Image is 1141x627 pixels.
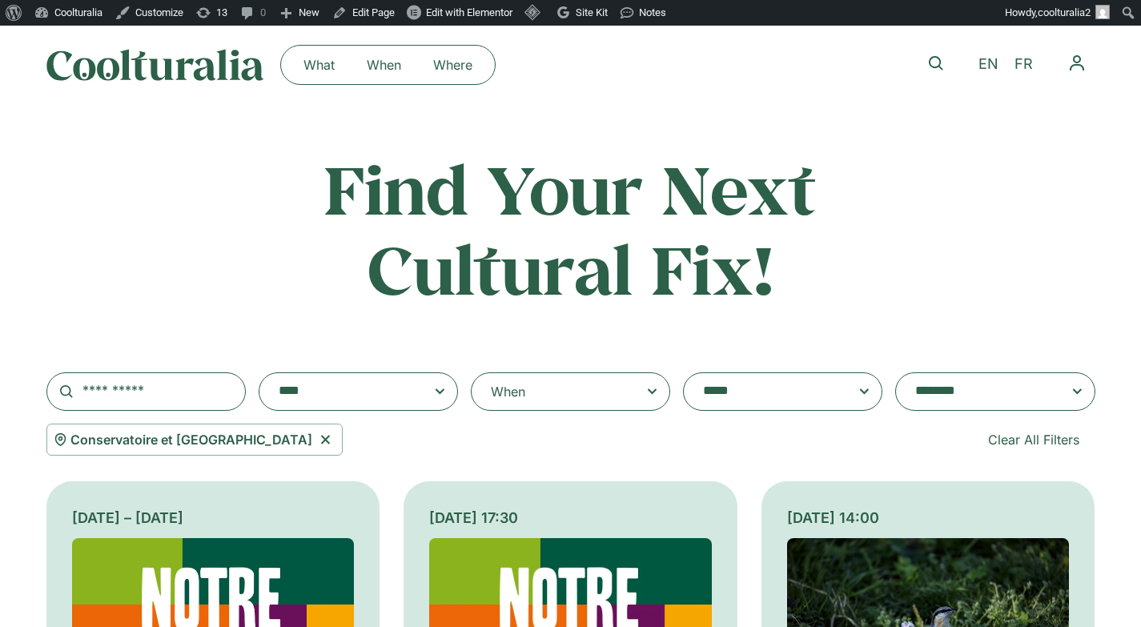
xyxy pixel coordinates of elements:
nav: Menu [1059,45,1095,82]
a: EN [970,53,1006,76]
button: Menu Toggle [1059,45,1095,82]
a: What [287,52,351,78]
span: EN [978,56,998,73]
textarea: Search [915,380,1043,403]
a: Where [417,52,488,78]
span: coolturalia2 [1038,6,1091,18]
h2: Find Your Next Cultural Fix! [256,149,886,308]
div: [DATE] 14:00 [787,507,1070,529]
textarea: Search [703,380,831,403]
nav: Menu [287,52,488,78]
a: Clear All Filters [972,424,1095,456]
span: Site Kit [576,6,608,18]
span: Conservatoire et [GEOGRAPHIC_DATA] [70,430,312,449]
div: When [491,382,525,401]
span: FR [1014,56,1033,73]
span: Clear All Filters [988,430,1079,449]
textarea: Search [279,380,407,403]
span: Edit with Elementor [426,6,512,18]
div: [DATE] – [DATE] [72,507,355,529]
a: When [351,52,417,78]
div: [DATE] 17:30 [429,507,712,529]
a: FR [1006,53,1041,76]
